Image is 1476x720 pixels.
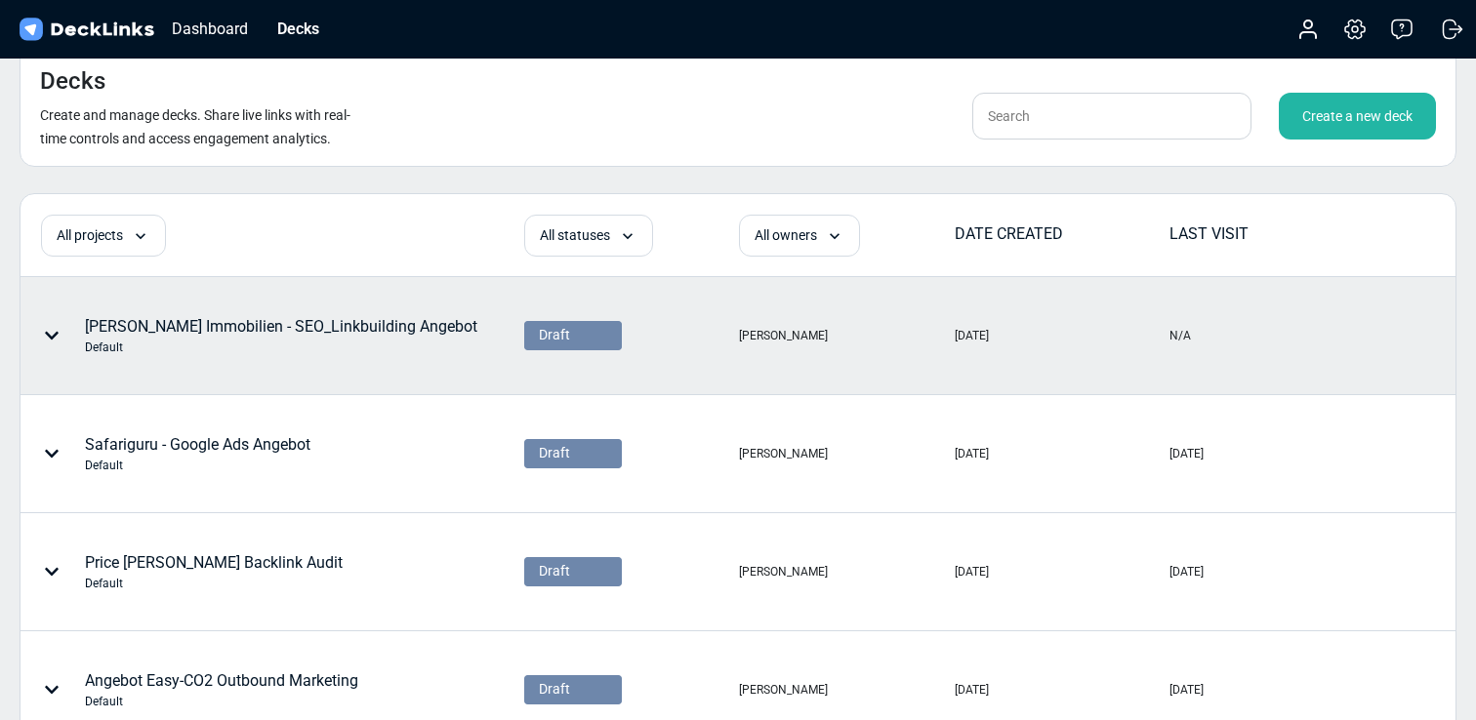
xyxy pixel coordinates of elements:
[85,433,310,474] div: Safariguru - Google Ads Angebot
[85,693,358,710] div: Default
[1279,93,1436,140] div: Create a new deck
[85,551,343,592] div: Price [PERSON_NAME] Backlink Audit
[539,443,570,463] span: Draft
[1169,327,1191,344] div: N/A
[16,16,157,44] img: DeckLinks
[1169,563,1204,580] div: [DATE]
[539,325,570,345] span: Draft
[162,17,258,41] div: Dashboard
[85,669,358,710] div: Angebot Easy-CO2 Outbound Marketing
[739,445,828,462] div: [PERSON_NAME]
[85,575,343,592] div: Default
[972,93,1251,140] input: Search
[955,681,989,699] div: [DATE]
[85,457,310,474] div: Default
[40,107,350,146] small: Create and manage decks. Share live links with real-time controls and access engagement analytics.
[739,681,828,699] div: [PERSON_NAME]
[539,561,570,581] span: Draft
[40,67,105,96] h4: Decks
[539,679,570,700] span: Draft
[267,17,329,41] div: Decks
[524,215,653,257] div: All statuses
[41,215,166,257] div: All projects
[739,327,828,344] div: [PERSON_NAME]
[955,563,989,580] div: [DATE]
[1169,222,1383,246] div: LAST VISIT
[85,339,477,356] div: Default
[955,445,989,462] div: [DATE]
[739,215,860,257] div: All owners
[955,327,989,344] div: [DATE]
[85,315,477,356] div: [PERSON_NAME] Immobilien - SEO_Linkbuilding Angebot
[1169,681,1204,699] div: [DATE]
[739,563,828,580] div: [PERSON_NAME]
[955,222,1168,246] div: DATE CREATED
[1169,445,1204,462] div: [DATE]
